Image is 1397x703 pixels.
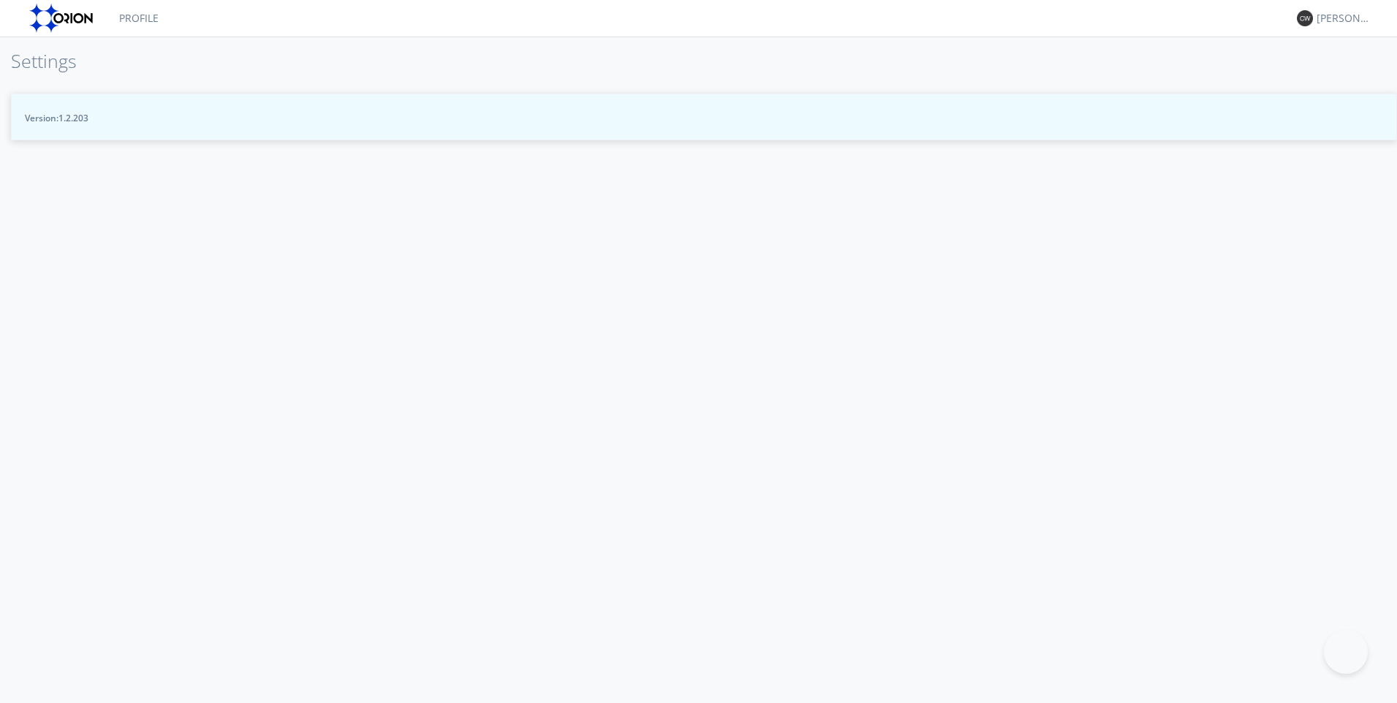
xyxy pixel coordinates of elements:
[25,112,1383,124] span: Version: 1.2.203
[1317,11,1371,26] div: [PERSON_NAME] *
[1297,10,1313,26] img: 373638.png
[1324,630,1368,674] iframe: Toggle Customer Support
[29,4,97,33] img: orion-labs-logo.svg
[11,94,1397,141] button: Version:1.2.203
